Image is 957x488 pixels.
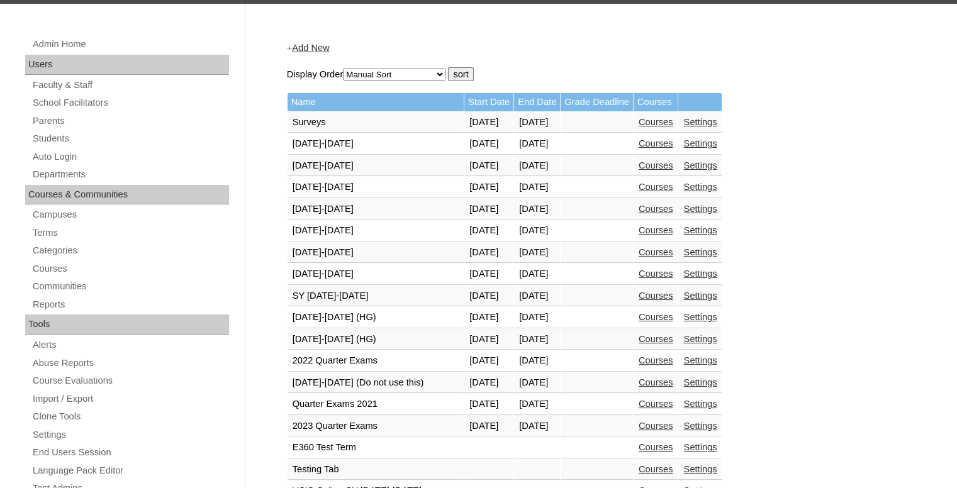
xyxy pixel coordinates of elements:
td: Courses [634,93,678,111]
td: [DATE]-[DATE] [288,220,464,241]
a: Settings [683,182,717,192]
td: E360 Test Term [288,437,464,458]
a: Courses [639,269,673,279]
td: [DATE] [464,372,513,394]
td: [DATE] [464,350,513,372]
a: Faculty & Staff [31,77,229,93]
a: Courses [639,138,673,148]
td: [DATE] [514,177,560,198]
a: Courses [639,160,673,170]
td: [DATE]-[DATE] [288,133,464,155]
td: Start Date [464,93,513,111]
td: [DATE] [464,220,513,241]
a: Settings [683,225,717,235]
td: Grade Deadline [561,93,633,111]
a: Courses [31,261,229,277]
td: [DATE] [514,286,560,307]
a: Parents [31,113,229,129]
a: Categories [31,243,229,258]
a: Courses [639,225,673,235]
td: [DATE] [464,394,513,415]
td: [DATE] [514,329,560,350]
td: [DATE]-[DATE] [288,199,464,220]
td: Quarter Exams 2021 [288,394,464,415]
a: Courses [639,421,673,431]
a: Courses [639,355,673,365]
a: Language Pack Editor [31,463,229,479]
td: [DATE] [514,372,560,394]
a: Courses [639,464,673,474]
a: Courses [639,117,673,127]
a: Settings [683,204,717,214]
td: [DATE] [464,263,513,285]
td: [DATE] [514,220,560,241]
td: Testing Tab [288,459,464,480]
a: Communities [31,279,229,294]
form: Display Order [287,67,910,81]
a: Courses [639,247,673,257]
a: Settings [683,442,717,452]
td: [DATE] [464,133,513,155]
td: [DATE] [514,112,560,133]
a: Add New [292,43,329,53]
td: [DATE] [514,133,560,155]
td: [DATE] [464,307,513,328]
td: [DATE] [514,350,560,372]
a: Campuses [31,207,229,223]
a: Courses [639,182,673,192]
td: [DATE]-[DATE] (Do not use this) [288,372,464,394]
a: Courses [639,312,673,322]
div: Courses & Communities [25,185,229,205]
div: Tools [25,314,229,335]
a: Clone Tools [31,409,229,424]
a: Reports [31,297,229,313]
td: Surveys [288,112,464,133]
a: Settings [31,427,229,443]
a: Courses [639,204,673,214]
a: Settings [683,464,717,474]
td: 2023 Quarter Exams [288,416,464,437]
a: Alerts [31,337,229,353]
a: Settings [683,117,717,127]
td: [DATE] [464,155,513,177]
a: Students [31,131,229,147]
a: Settings [683,355,717,365]
a: Settings [683,312,717,322]
a: Courses [639,334,673,344]
td: [DATE]-[DATE] [288,177,464,198]
a: Settings [683,269,717,279]
td: [DATE] [514,199,560,220]
td: Name [288,93,464,111]
td: [DATE] [514,263,560,285]
td: [DATE]-[DATE] [288,242,464,263]
td: [DATE] [514,416,560,437]
a: Terms [31,225,229,241]
a: Courses [639,442,673,452]
a: Course Evaluations [31,373,229,389]
td: [DATE] [514,155,560,177]
a: School Facilitators [31,95,229,111]
td: 2022 Quarter Exams [288,350,464,372]
td: [DATE] [464,242,513,263]
a: Settings [683,160,717,170]
td: [DATE] [464,177,513,198]
td: [DATE] [464,286,513,307]
a: Settings [683,247,717,257]
div: Users [25,55,229,75]
a: Abuse Reports [31,355,229,371]
a: End Users Session [31,445,229,460]
a: Departments [31,167,229,182]
td: [DATE] [464,112,513,133]
a: Settings [683,421,717,431]
td: [DATE]-[DATE] (HG) [288,307,464,328]
a: Settings [683,399,717,409]
td: [DATE] [464,199,513,220]
td: [DATE] [514,394,560,415]
a: Settings [683,291,717,301]
a: Import / Export [31,391,229,407]
a: Settings [683,377,717,387]
a: Settings [683,138,717,148]
td: [DATE] [464,329,513,350]
td: [DATE]-[DATE] [288,263,464,285]
td: End Date [514,93,560,111]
